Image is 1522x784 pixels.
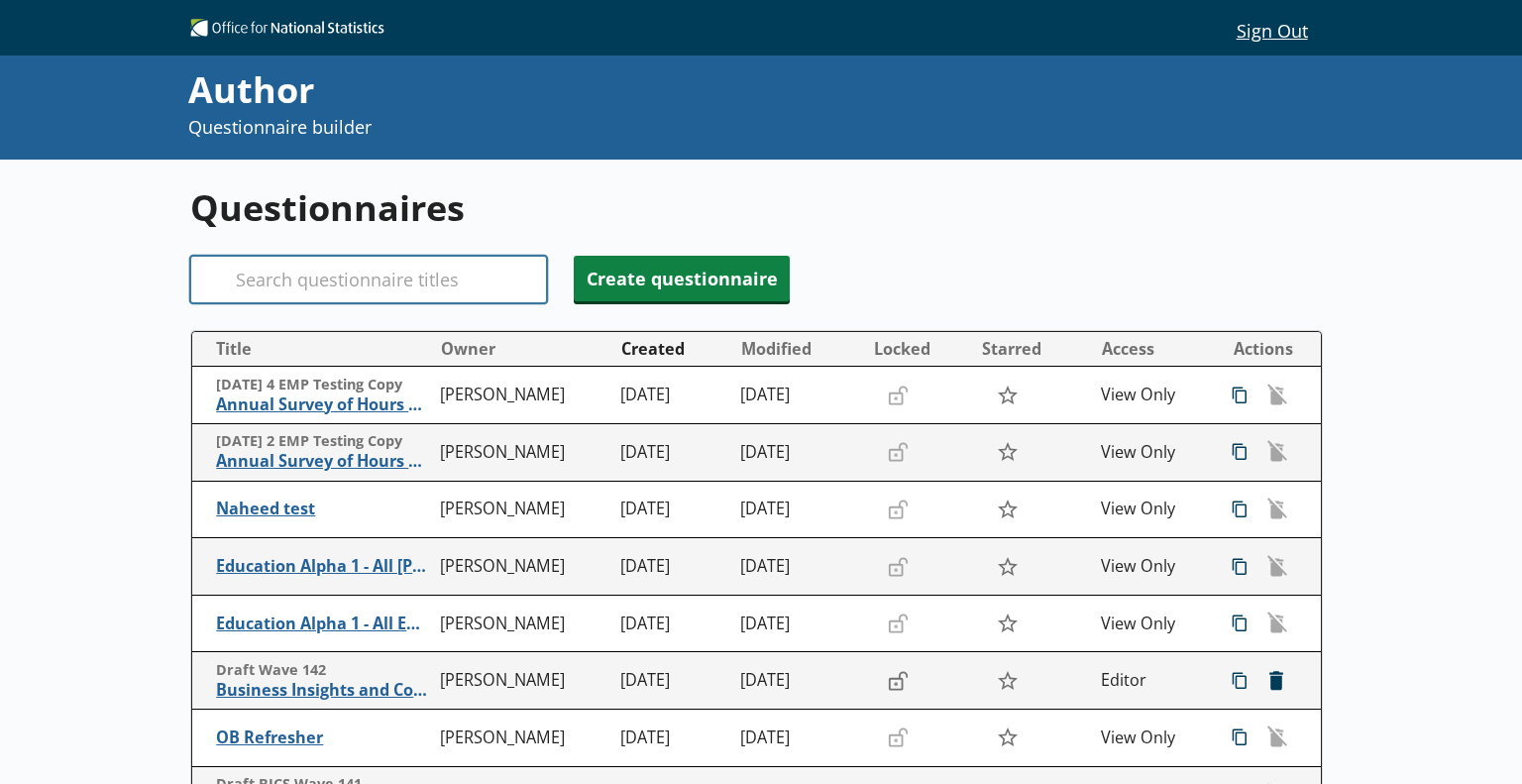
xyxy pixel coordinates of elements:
[432,595,612,652] td: [PERSON_NAME]
[878,664,918,698] button: Lock
[733,333,863,365] button: Modified
[974,333,1092,365] button: Starred
[1093,710,1213,767] td: View Only
[432,538,612,596] td: [PERSON_NAME]
[216,728,431,748] span: OB Refresher
[200,333,431,365] button: Title
[612,710,732,767] td: [DATE]
[1093,595,1213,652] td: View Only
[1221,13,1323,47] button: Sign Out
[612,367,732,424] td: [DATE]
[732,652,864,710] td: [DATE]
[732,538,864,596] td: [DATE]
[612,424,732,482] td: [DATE]
[216,614,431,634] span: Education Alpha 1 - All EWNI quals
[1093,481,1213,538] td: View Only
[732,710,864,767] td: [DATE]
[574,256,790,301] button: Create questionnaire
[986,547,1029,585] button: Star
[190,256,547,303] input: Search questionnaire titles
[432,367,612,424] td: [PERSON_NAME]
[216,680,431,701] span: Business Insights and Conditions Survey (BICS)
[1094,333,1212,365] button: Access
[1093,538,1213,596] td: View Only
[188,115,1019,140] p: Questionnaire builder
[612,652,732,710] td: [DATE]
[612,595,732,652] td: [DATE]
[188,65,1019,115] div: Author
[216,499,431,519] span: Naheed test
[1093,424,1213,482] td: View Only
[1093,652,1213,710] td: Editor
[216,556,431,577] span: Education Alpha 1 - All [PERSON_NAME]
[986,662,1029,700] button: Star
[986,377,1029,414] button: Star
[1093,367,1213,424] td: View Only
[433,333,611,365] button: Owner
[216,394,431,415] span: Annual Survey of Hours and Earnings ([PERSON_NAME])
[432,424,612,482] td: [PERSON_NAME]
[432,710,612,767] td: [PERSON_NAME]
[612,538,732,596] td: [DATE]
[732,481,864,538] td: [DATE]
[1213,332,1321,367] th: Actions
[986,605,1029,642] button: Star
[986,433,1029,471] button: Star
[190,183,1323,232] h1: Questionnaires
[216,432,431,451] span: [DATE] 2 EMP Testing Copy
[986,491,1029,528] button: Star
[216,451,431,472] span: Annual Survey of Hours and Earnings ([PERSON_NAME])
[432,481,612,538] td: [PERSON_NAME]
[216,376,431,394] span: [DATE] 4 EMP Testing Copy
[613,333,731,365] button: Created
[216,661,431,680] span: Draft Wave 142
[732,595,864,652] td: [DATE]
[432,652,612,710] td: [PERSON_NAME]
[986,719,1029,756] button: Star
[612,481,732,538] td: [DATE]
[866,333,972,365] button: Locked
[732,367,864,424] td: [DATE]
[732,424,864,482] td: [DATE]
